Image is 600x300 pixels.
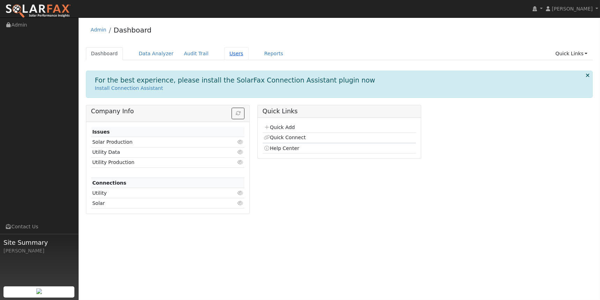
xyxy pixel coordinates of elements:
[179,47,214,60] a: Audit Trail
[133,47,179,60] a: Data Analyzer
[5,4,71,19] img: SolarFax
[264,124,295,130] a: Quick Add
[3,247,75,255] div: [PERSON_NAME]
[237,191,243,195] i: Click to view
[237,160,243,165] i: Click to view
[237,150,243,155] i: Click to view
[550,47,593,60] a: Quick Links
[259,47,288,60] a: Reports
[91,27,107,33] a: Admin
[91,188,220,198] td: Utility
[264,135,306,140] a: Quick Connect
[237,140,243,144] i: Click to view
[263,108,416,115] h5: Quick Links
[224,47,249,60] a: Users
[114,26,152,34] a: Dashboard
[95,85,163,91] a: Install Connection Assistant
[91,198,220,208] td: Solar
[92,129,110,135] strong: Issues
[552,6,593,12] span: [PERSON_NAME]
[91,108,245,115] h5: Company Info
[264,145,299,151] a: Help Center
[91,137,220,147] td: Solar Production
[95,76,375,84] h1: For the best experience, please install the SolarFax Connection Assistant plugin now
[92,180,126,186] strong: Connections
[3,238,75,247] span: Site Summary
[91,157,220,167] td: Utility Production
[36,288,42,294] img: retrieve
[237,201,243,206] i: Click to view
[86,47,123,60] a: Dashboard
[91,147,220,157] td: Utility Data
